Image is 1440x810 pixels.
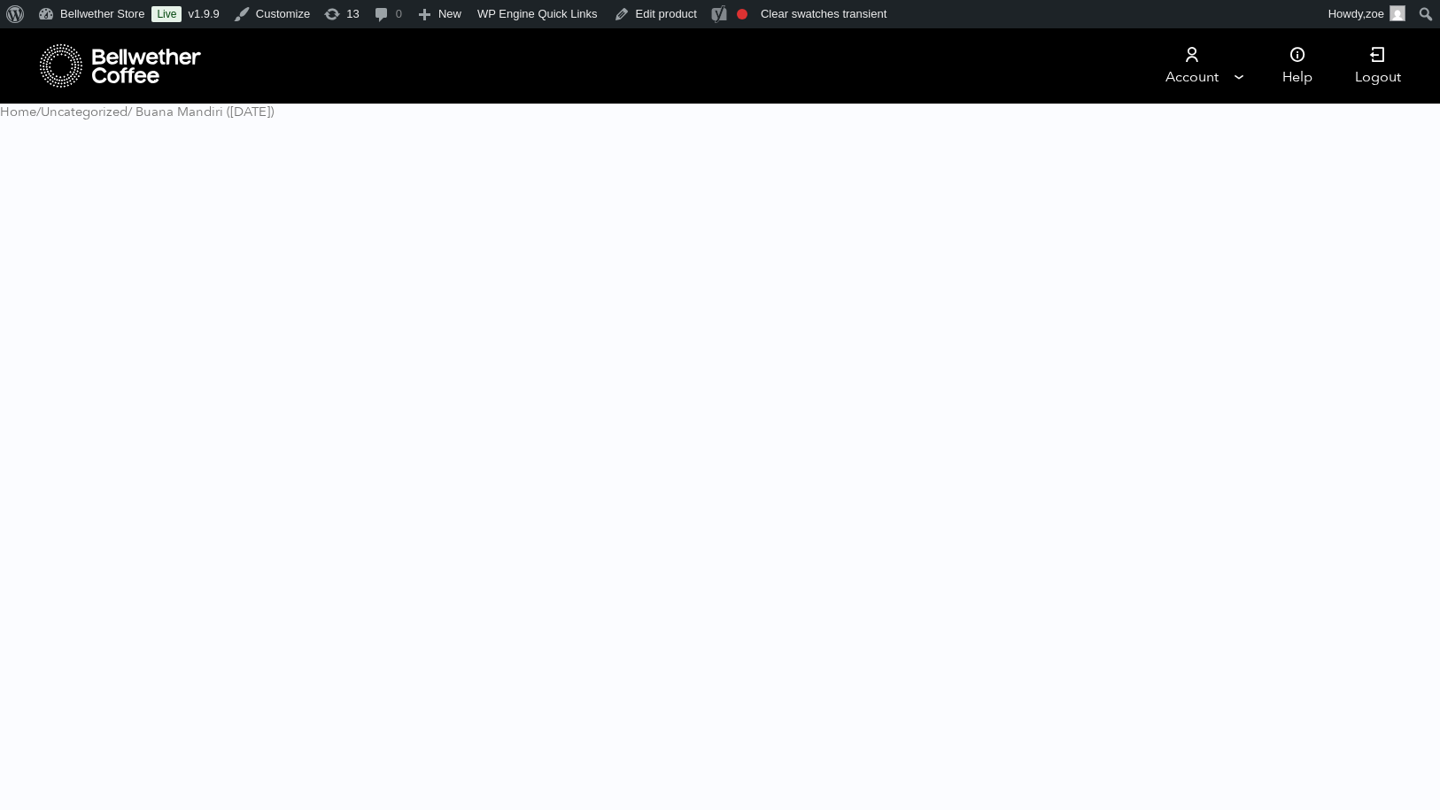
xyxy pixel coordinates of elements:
[151,6,182,22] a: Live
[737,9,747,19] div: Focus keyphrase not set
[1334,28,1422,104] a: Logout
[41,103,128,120] a: Uncategorized
[1261,28,1334,104] a: Help
[1137,28,1246,104] a: Account
[1366,7,1384,20] span: zoe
